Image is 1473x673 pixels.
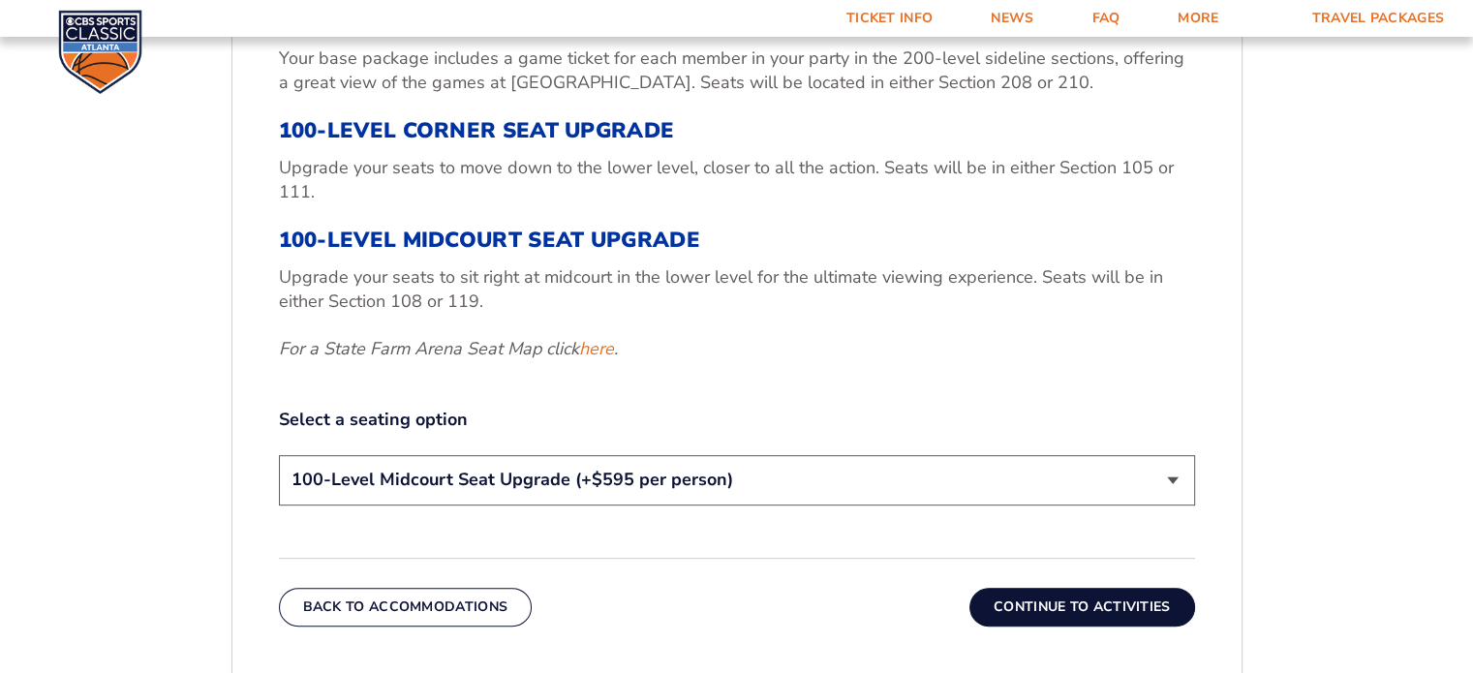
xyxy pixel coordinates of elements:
[279,228,1195,253] h3: 100-Level Midcourt Seat Upgrade
[279,265,1195,314] p: Upgrade your seats to sit right at midcourt in the lower level for the ultimate viewing experienc...
[279,408,1195,432] label: Select a seating option
[279,337,618,360] em: For a State Farm Arena Seat Map click .
[58,10,142,94] img: CBS Sports Classic
[969,588,1195,627] button: Continue To Activities
[279,118,1195,143] h3: 100-Level Corner Seat Upgrade
[579,337,614,361] a: here
[279,588,533,627] button: Back To Accommodations
[279,46,1195,95] p: Your base package includes a game ticket for each member in your party in the 200-level sideline ...
[279,156,1195,204] p: Upgrade your seats to move down to the lower level, closer to all the action. Seats will be in ei...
